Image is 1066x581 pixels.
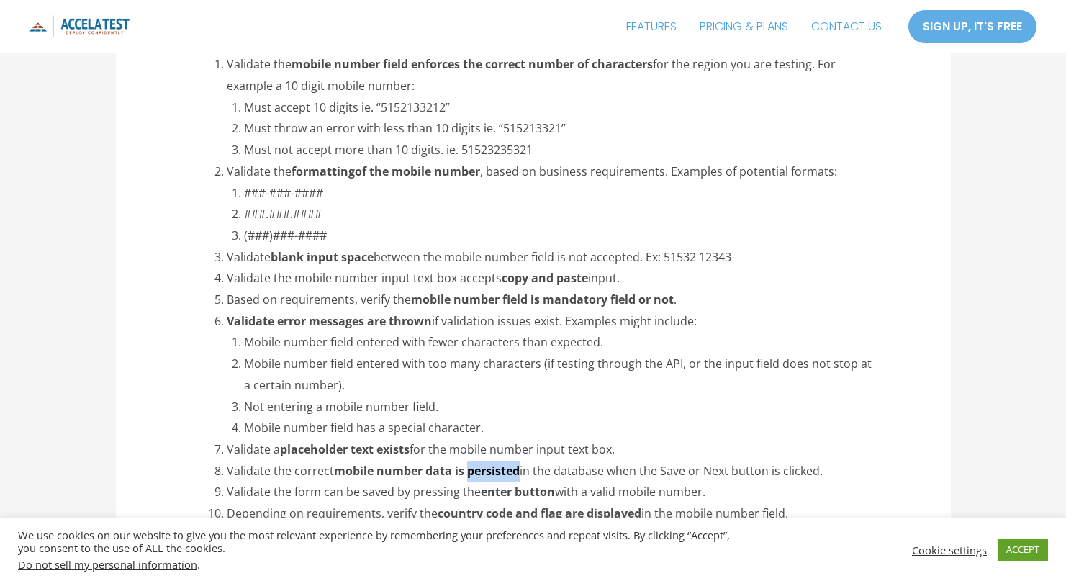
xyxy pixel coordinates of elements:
[227,289,874,311] li: Based on requirements, verify the .
[800,9,893,45] a: CONTACT US
[292,56,653,72] strong: mobile number field enforces the correct number of characters
[227,482,874,503] li: Validate the form can be saved by pressing the with a valid mobile number.
[292,163,355,179] strong: formatting
[227,161,874,247] li: Validate the , based on business requirements. Examples of potential formats:
[908,9,1037,44] a: SIGN UP, IT'S FREE
[438,505,641,521] strong: country code and flag are displayed
[227,503,874,525] li: Depending on requirements, verify the in the mobile number field.
[227,311,874,439] li: if validation issues exist. Examples might include:
[18,558,739,571] div: .
[244,418,874,439] li: Mobile number field has a special character.
[244,183,874,204] li: ###-###-####
[244,97,874,119] li: Must accept 10 digits ie. “5152133212”
[244,118,874,140] li: Must throw an error with less than 10 digits ie. “515213321”
[998,539,1048,561] a: ACCEPT
[244,332,874,353] li: Mobile number field entered with fewer characters than expected.
[227,247,874,269] li: Validate between the mobile number field is not accepted. Ex: 51532 12343
[227,461,874,482] li: Validate the correct in the database when the Save or Next button is clicked.
[411,292,674,307] strong: mobile number field is mandatory field or not
[227,439,874,461] li: Validate a for the mobile number input text box.
[244,140,874,161] li: Must not accept more than 10 digits. ie. 51523235321
[18,528,739,571] div: We use cookies on our website to give you the most relevant experience by remembering your prefer...
[615,9,688,45] a: FEATURES
[227,54,874,161] li: Validate the for the region you are testing. For example a 10 digit mobile number:
[244,225,874,247] li: (###)###-####
[912,544,987,557] a: Cookie settings
[615,9,893,45] nav: Site Navigation
[502,270,588,286] strong: copy and paste
[271,249,374,265] strong: blank input space
[227,313,432,329] strong: Validate error messages are thrown
[18,557,197,572] a: Do not sell my personal information
[481,484,555,500] strong: enter button
[280,441,410,457] strong: placeholder text exists
[244,204,874,225] li: ###.###.####
[244,397,874,418] li: Not entering a mobile number field.
[688,9,800,45] a: PRICING & PLANS
[29,15,130,37] img: icon
[244,353,874,396] li: Mobile number field entered with too many characters (if testing through the API, or the input fi...
[227,268,874,289] li: Validate the mobile number input text box accepts input.
[334,463,520,479] strong: mobile number data is persisted
[355,163,480,179] strong: of the mobile number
